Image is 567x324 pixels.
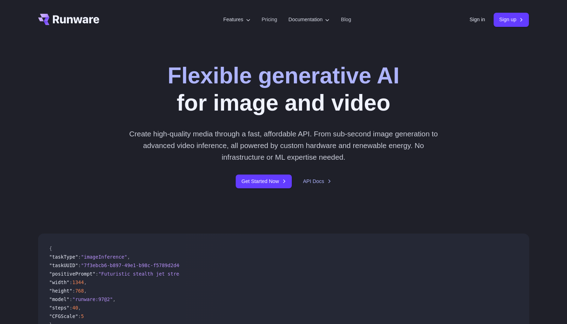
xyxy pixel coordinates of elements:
[98,271,361,277] span: "Futuristic stealth jet streaking through a neon-lit cityscape with glowing purple exhaust"
[70,305,72,311] span: :
[84,288,87,294] span: ,
[72,305,78,311] span: 40
[84,279,87,285] span: ,
[38,14,99,25] a: Go to /
[49,254,78,260] span: "taskType"
[49,296,70,302] span: "model"
[78,263,81,268] span: :
[49,263,78,268] span: "taskUUID"
[127,254,130,260] span: ,
[289,16,330,24] label: Documentation
[70,279,72,285] span: :
[70,296,72,302] span: :
[72,279,84,285] span: 1344
[49,305,70,311] span: "steps"
[95,271,98,277] span: :
[223,16,251,24] label: Features
[49,279,70,285] span: "width"
[49,288,72,294] span: "height"
[49,271,96,277] span: "positivePrompt"
[113,296,116,302] span: ,
[75,288,84,294] span: 768
[81,313,84,319] span: 5
[72,288,75,294] span: :
[470,16,485,24] a: Sign in
[236,175,291,188] a: Get Started Now
[303,177,331,185] a: API Docs
[72,296,113,302] span: "runware:97@2"
[81,263,191,268] span: "7f3ebcb6-b897-49e1-b98c-f5789d2d40d7"
[262,16,277,24] a: Pricing
[126,128,441,163] p: Create high-quality media through a fast, affordable API. From sub-second image generation to adv...
[494,13,529,26] a: Sign up
[168,62,399,117] h1: for image and video
[49,313,78,319] span: "CFGScale"
[78,305,81,311] span: ,
[341,16,351,24] a: Blog
[81,254,127,260] span: "imageInference"
[49,246,52,251] span: {
[168,63,399,88] strong: Flexible generative AI
[78,313,81,319] span: :
[78,254,81,260] span: :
